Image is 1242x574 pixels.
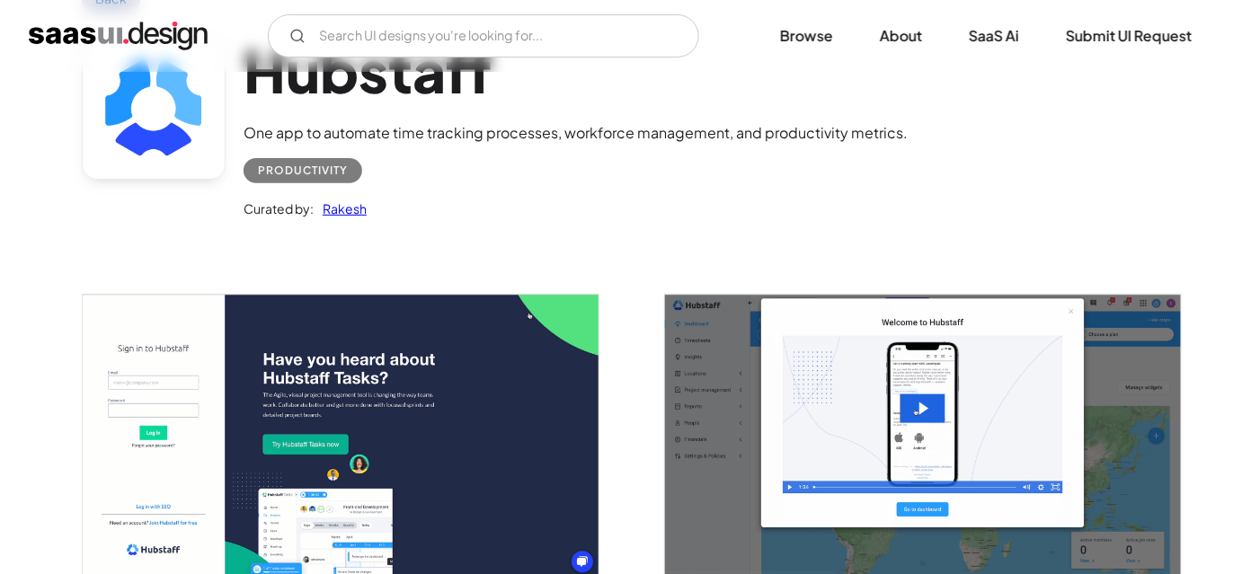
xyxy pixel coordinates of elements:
[759,16,855,56] a: Browse
[1044,16,1213,56] a: Submit UI Request
[858,16,944,56] a: About
[244,36,908,105] h1: Hubstaff
[268,14,699,57] form: Email Form
[268,14,699,57] input: Search UI designs you're looking for...
[314,198,367,219] a: Rakesh
[258,160,348,181] div: Productivity
[947,16,1041,56] a: SaaS Ai
[244,122,908,144] div: One app to automate time tracking processes, workforce management, and productivity metrics.
[244,198,314,219] div: Curated by:
[29,22,208,50] a: home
